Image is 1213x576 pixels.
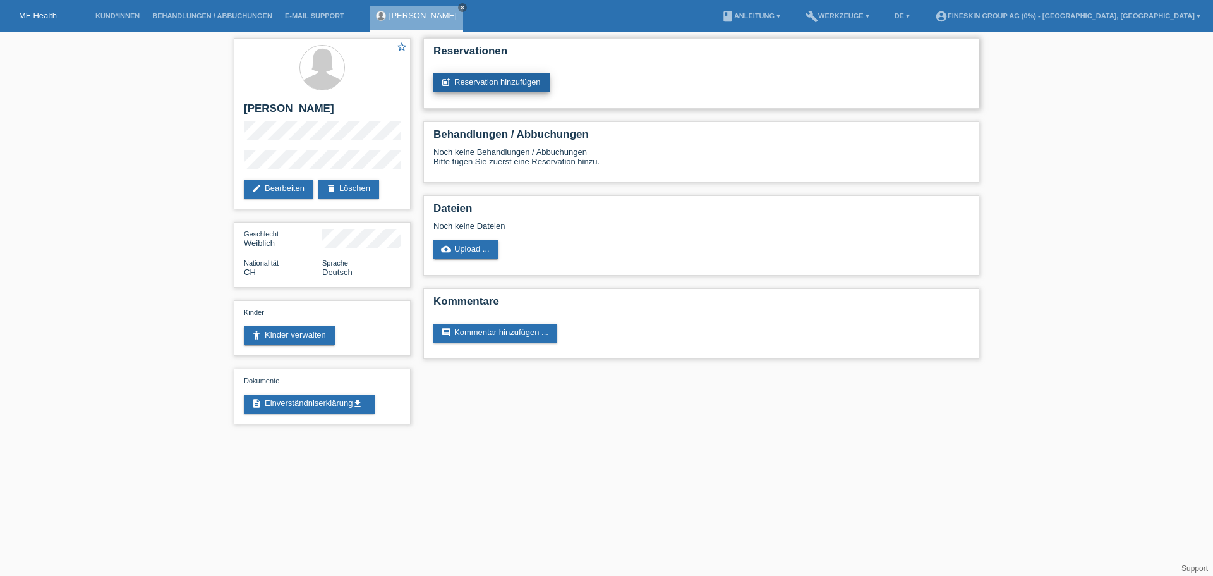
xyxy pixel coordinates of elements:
[458,3,467,12] a: close
[433,147,969,176] div: Noch keine Behandlungen / Abbuchungen Bitte fügen Sie zuerst eine Reservation hinzu.
[326,183,336,193] i: delete
[244,259,279,267] span: Nationalität
[721,10,734,23] i: book
[146,12,279,20] a: Behandlungen / Abbuchungen
[433,73,550,92] a: post_addReservation hinzufügen
[19,11,57,20] a: MF Health
[935,10,948,23] i: account_circle
[433,240,498,259] a: cloud_uploadUpload ...
[389,11,457,20] a: [PERSON_NAME]
[318,180,379,199] a: deleteLöschen
[433,202,969,221] h2: Dateien
[244,230,279,238] span: Geschlecht
[929,12,1207,20] a: account_circleFineSkin Group AG (0%) - [GEOGRAPHIC_DATA], [GEOGRAPHIC_DATA] ▾
[433,221,819,231] div: Noch keine Dateien
[433,45,969,64] h2: Reservationen
[441,328,451,338] i: comment
[396,41,407,54] a: star_border
[244,326,335,345] a: accessibility_newKinder verwalten
[244,395,375,414] a: descriptionEinverständniserklärungget_app
[433,324,557,343] a: commentKommentar hinzufügen ...
[888,12,916,20] a: DE ▾
[322,267,353,277] span: Deutsch
[433,295,969,314] h2: Kommentare
[459,4,466,11] i: close
[244,102,401,121] h2: [PERSON_NAME]
[441,244,451,254] i: cloud_upload
[799,12,876,20] a: buildWerkzeuge ▾
[89,12,146,20] a: Kund*innen
[396,41,407,52] i: star_border
[244,180,313,199] a: editBearbeiten
[441,77,451,87] i: post_add
[244,267,256,277] span: Schweiz
[244,229,322,248] div: Weiblich
[251,330,262,340] i: accessibility_new
[1181,564,1208,573] a: Support
[715,12,787,20] a: bookAnleitung ▾
[353,398,363,408] i: get_app
[279,12,351,20] a: E-Mail Support
[322,259,348,267] span: Sprache
[251,398,262,408] i: description
[244,377,279,384] span: Dokumente
[244,309,264,316] span: Kinder
[806,10,818,23] i: build
[433,128,969,147] h2: Behandlungen / Abbuchungen
[251,183,262,193] i: edit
